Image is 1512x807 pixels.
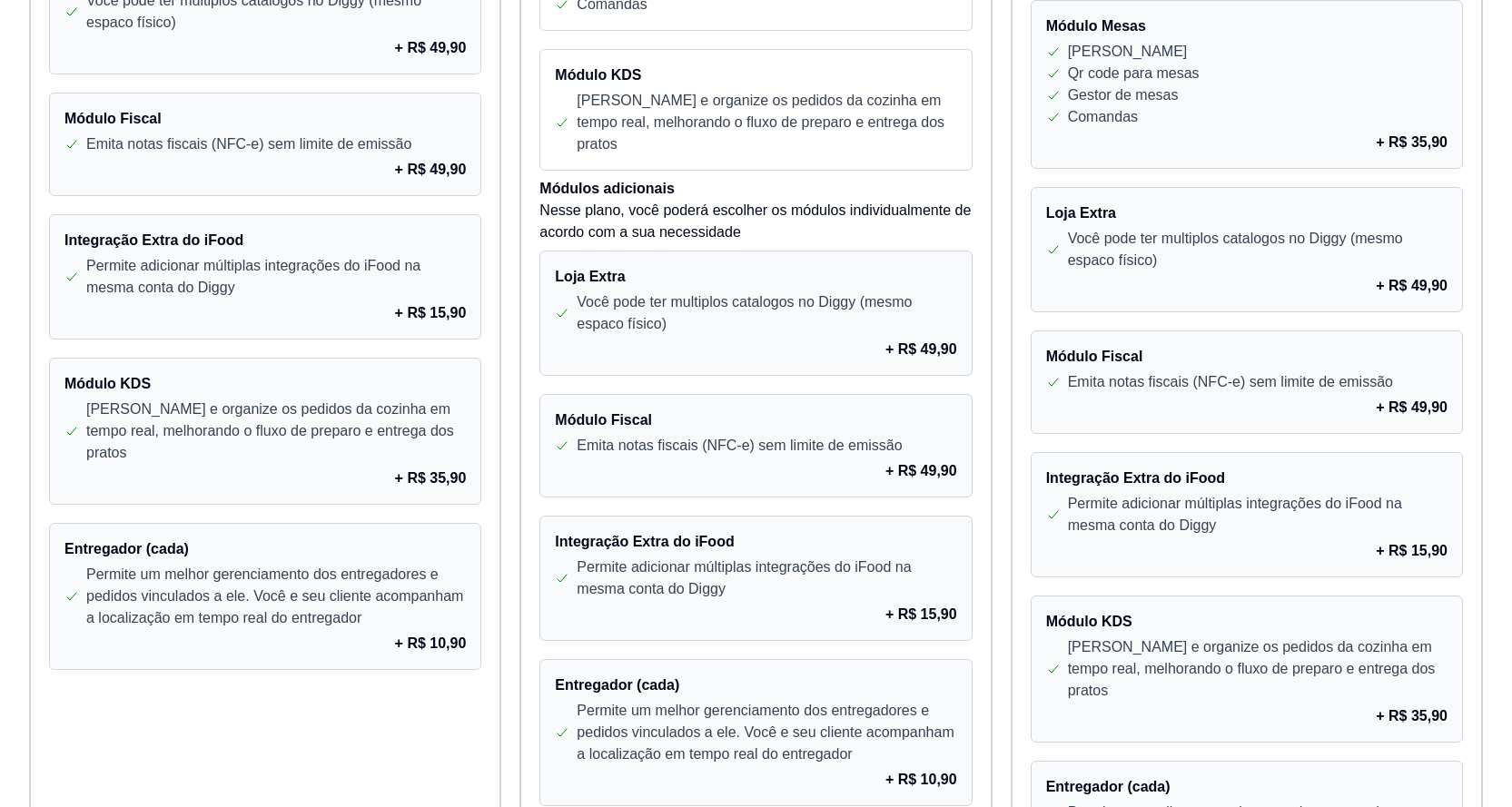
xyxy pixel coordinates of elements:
h4: Módulo KDS [64,373,466,395]
p: Permite adicionar múltiplas integrações do iFood na mesma conta do Diggy [86,255,466,299]
h4: Módulo KDS [1046,611,1448,633]
p: Permite um melhor gerenciamento dos entregadores e pedidos vinculados a ele. Você e seu cliente a... [86,564,466,629]
h4: Módulo Fiscal [64,108,466,130]
h4: Integração Extra do iFood [64,230,466,251]
p: + R$ 49,90 [1376,275,1448,297]
p: Você pode ter multiplos catalogos no Diggy (mesmo espaco físico) [577,291,956,335]
h4: Integração Extra do iFood [555,531,956,553]
p: Você pode ter multiplos catalogos no Diggy (mesmo espaco físico) [1068,228,1448,271]
h4: Entregador (cada) [555,674,956,696]
p: + R$ 35,90 [1376,705,1448,727]
p: [PERSON_NAME] e organize os pedidos da cozinha em tempo real, melhorando o fluxo de preparo e ent... [1068,636,1448,702]
p: Comandas [1068,106,1138,128]
p: Qr code para mesas [1068,63,1200,84]
p: Nesse plano, você poderá escolher os módulos individualmente de acordo com a sua necessidade [539,200,972,243]
p: Permite um melhor gerenciamento dos entregadores e pedidos vinculados a ele. Você e seu cliente a... [577,700,956,765]
p: + R$ 10,90 [885,769,957,791]
h4: Integração Extra do iFood [1046,467,1448,489]
h4: Loja Extra [555,266,956,288]
p: + R$ 49,90 [885,339,957,360]
h4: Módulo Fiscal [1046,346,1448,368]
p: + R$ 49,90 [395,159,467,181]
p: Emita notas fiscais (NFC-e) sem limite de emissão [1068,371,1393,393]
h4: Módulos adicionais [539,178,972,200]
h4: Módulo KDS [555,64,956,86]
p: Emita notas fiscais (NFC-e) sem limite de emissão [86,133,411,155]
p: + R$ 15,90 [395,302,467,324]
p: + R$ 35,90 [1376,132,1448,153]
p: [PERSON_NAME] e organize os pedidos da cozinha em tempo real, melhorando o fluxo de preparo e ent... [577,90,956,155]
h4: Loja Extra [1046,202,1448,224]
p: + R$ 15,90 [885,604,957,625]
h4: Entregador (cada) [64,538,466,560]
p: Gestor de mesas [1068,84,1179,106]
p: + R$ 35,90 [395,467,467,489]
p: + R$ 49,90 [885,460,957,482]
p: + R$ 10,90 [395,633,467,654]
p: + R$ 49,90 [1376,397,1448,418]
p: Permite adicionar múltiplas integrações do iFood na mesma conta do Diggy [577,556,956,600]
p: Permite adicionar múltiplas integrações do iFood na mesma conta do Diggy [1068,493,1448,536]
p: Emita notas fiscais (NFC-e) sem limite de emissão [577,435,902,457]
h4: Módulo Fiscal [555,409,956,431]
p: + R$ 15,90 [1376,540,1448,562]
p: [PERSON_NAME] e organize os pedidos da cozinha em tempo real, melhorando o fluxo de preparo e ent... [86,399,466,464]
p: + R$ 49,90 [395,37,467,59]
h4: Módulo Mesas [1046,15,1448,37]
p: [PERSON_NAME] [1068,41,1188,63]
h4: Entregador (cada) [1046,776,1448,798]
